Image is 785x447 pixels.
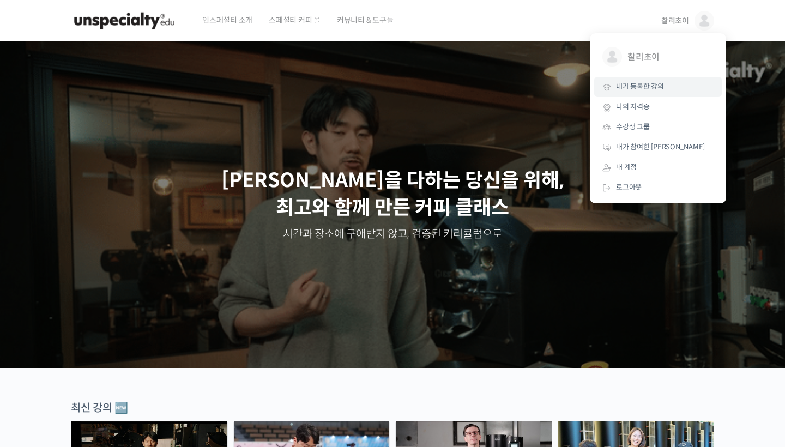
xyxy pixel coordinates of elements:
span: 내가 등록한 강의 [616,82,664,91]
span: 대화 [100,363,113,371]
span: 내 계정 [616,162,637,172]
span: 나의 자격증 [616,102,650,111]
a: 내 계정 [594,158,722,178]
p: 시간과 장소에 구애받지 않고, 검증된 커리큘럼으로 [11,227,774,242]
a: 찰리초이 [594,39,722,77]
a: 수강생 그룹 [594,117,722,137]
a: 대화 [72,346,141,373]
span: 로그아웃 [616,183,642,192]
a: 내가 참여한 [PERSON_NAME] [594,137,722,158]
p: [PERSON_NAME]을 다하는 당신을 위해, 최고와 함께 만든 커피 클래스 [11,167,774,222]
a: 로그아웃 [594,178,722,198]
div: 최신 강의 🆕 [71,401,714,415]
a: 설정 [141,346,209,373]
span: 홈 [34,362,41,371]
a: 홈 [3,346,72,373]
span: 수강생 그룹 [616,122,650,131]
span: 설정 [168,362,182,371]
span: 찰리초이 [627,47,708,68]
span: 내가 참여한 [PERSON_NAME] [616,142,705,152]
span: 찰리초이 [661,16,689,26]
a: 나의 자격증 [594,97,722,117]
a: 내가 등록한 강의 [594,77,722,97]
